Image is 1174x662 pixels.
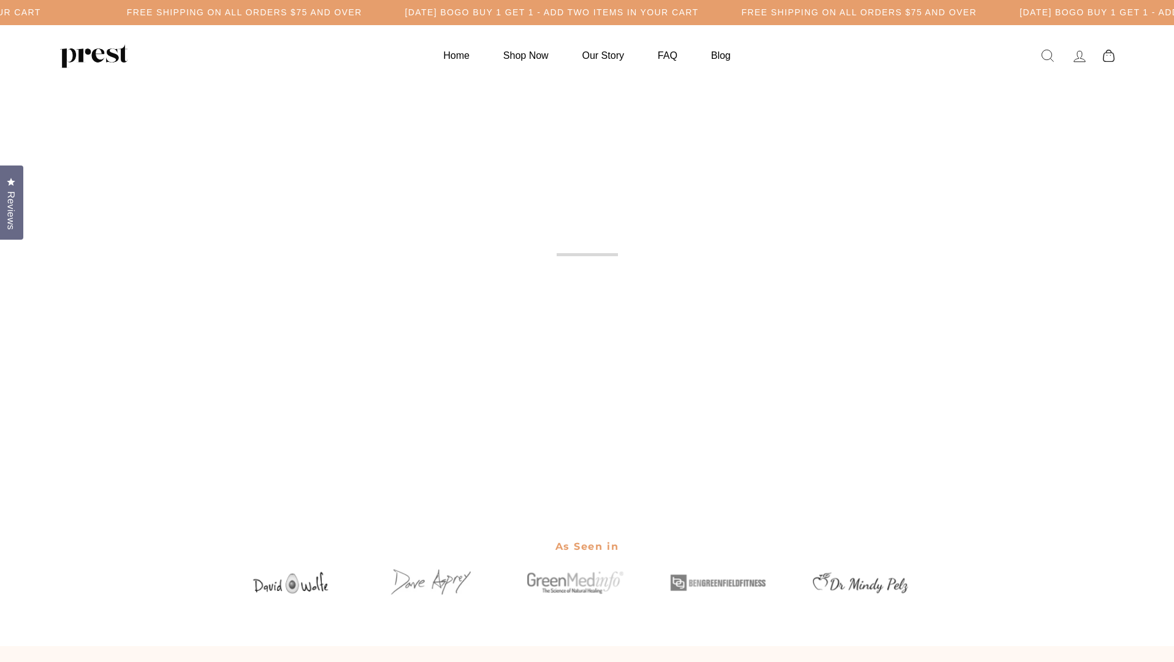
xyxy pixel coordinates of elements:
[60,44,128,68] img: PREST ORGANICS
[741,7,977,18] h5: Free Shipping on all orders $75 and over
[428,44,745,67] ul: Primary
[696,44,746,67] a: Blog
[567,44,639,67] a: Our Story
[3,191,19,230] span: Reviews
[229,531,946,562] h2: As Seen in
[405,7,699,18] h5: [DATE] BOGO BUY 1 GET 1 - ADD TWO ITEMS IN YOUR CART
[488,44,564,67] a: Shop Now
[642,44,693,67] a: FAQ
[127,7,362,18] h5: Free Shipping on all orders $75 and over
[428,44,485,67] a: Home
